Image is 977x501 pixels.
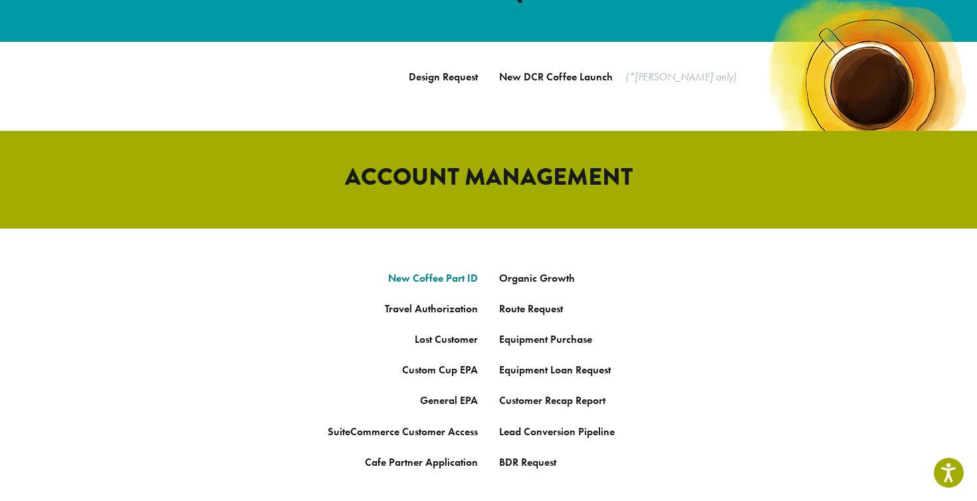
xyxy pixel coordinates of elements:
[388,271,478,285] a: New Coffee Part ID
[499,455,556,469] a: BDR Request
[385,302,478,316] a: Travel Authorization
[402,363,478,377] a: Custom Cup EPA
[499,70,613,84] a: New DCR Coffee Launch
[499,332,583,346] a: Equipment Purcha
[365,455,478,469] a: Cafe Partner Application
[499,363,611,377] a: Equipment Loan Request
[499,302,563,316] a: Route Request
[420,393,478,407] a: General EPA
[499,393,605,407] a: Customer Recap Report
[328,425,478,439] a: SuiteCommerce Customer Access
[499,271,575,285] a: Organic Growth
[409,70,478,84] a: Design Request
[583,332,592,346] a: se
[625,70,736,84] em: (*[PERSON_NAME] only)
[499,425,615,439] a: Lead Conversion Pipeline
[110,163,867,191] h2: ACCOUNT MANAGEMENT
[415,332,478,346] a: Lost Customer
